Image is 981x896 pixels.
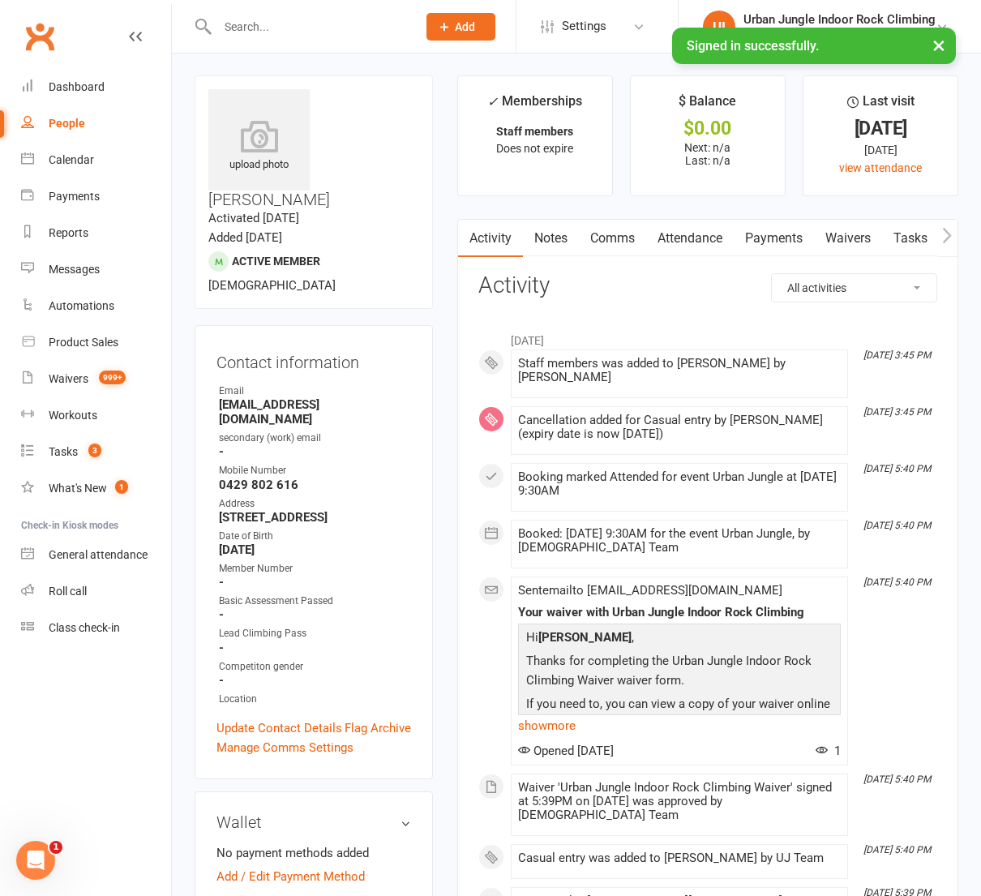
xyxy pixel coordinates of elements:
[21,434,171,470] a: Tasks 3
[49,263,100,276] div: Messages
[882,220,939,257] a: Tasks
[219,444,411,459] strong: -
[208,211,299,225] time: Activated [DATE]
[345,718,367,738] a: Flag
[219,692,411,707] div: Location
[219,673,411,688] strong: -
[49,117,85,130] div: People
[518,606,841,619] div: Your waiver with Urban Jungle Indoor Rock Climbing
[518,714,841,737] a: show more
[219,575,411,589] strong: -
[21,397,171,434] a: Workouts
[863,520,931,531] i: [DATE] 5:40 PM
[49,585,87,598] div: Roll call
[518,414,841,441] div: Cancellation added for Casual entry by [PERSON_NAME] (expiry date is now [DATE])
[518,781,841,822] div: Waiver 'Urban Jungle Indoor Rock Climbing Waiver' signed at 5:39PM on [DATE] was approved by [DEM...
[734,220,814,257] a: Payments
[679,91,736,120] div: $ Balance
[645,120,770,137] div: $0.00
[49,445,78,458] div: Tasks
[219,626,411,641] div: Lead Climbing Pass
[522,694,837,737] p: If you need to, you can view a copy of your waiver online any time using the link below:
[847,91,915,120] div: Last visit
[49,841,62,854] span: 1
[216,738,353,757] a: Manage Comms Settings
[518,357,841,384] div: Staff members was added to [PERSON_NAME] by [PERSON_NAME]
[21,178,171,215] a: Payments
[219,431,411,446] div: secondary (work) email
[538,630,632,645] strong: [PERSON_NAME]
[208,89,419,208] h3: [PERSON_NAME]
[518,527,841,555] div: Booked: [DATE] 9:30AM for the event Urban Jungle, by [DEMOGRAPHIC_DATA] Team
[478,273,937,298] h3: Activity
[219,542,411,557] strong: [DATE]
[219,463,411,478] div: Mobile Number
[88,444,101,457] span: 3
[522,651,837,694] p: Thanks for completing the Urban Jungle Indoor Rock Climbing Waiver waiver form.
[487,91,582,121] div: Memberships
[458,220,523,257] a: Activity
[49,336,118,349] div: Product Sales
[219,510,411,525] strong: [STREET_ADDRESS]
[816,744,841,758] span: 1
[743,12,936,27] div: Urban Jungle Indoor Rock Climbing
[49,226,88,239] div: Reports
[818,141,943,159] div: [DATE]
[208,120,310,174] div: upload photo
[703,11,735,43] div: UI
[839,161,922,174] a: view attendance
[814,220,882,257] a: Waivers
[115,480,128,494] span: 1
[455,20,475,33] span: Add
[21,361,171,397] a: Waivers 999+
[49,409,97,422] div: Workouts
[219,496,411,512] div: Address
[99,371,126,384] span: 999+
[478,324,937,349] li: [DATE]
[645,141,770,167] p: Next: n/a Last: n/a
[562,8,606,45] span: Settings
[49,548,148,561] div: General attendance
[863,406,931,418] i: [DATE] 3:45 PM
[646,220,734,257] a: Attendance
[21,324,171,361] a: Product Sales
[523,220,579,257] a: Notes
[863,349,931,361] i: [DATE] 3:45 PM
[21,573,171,610] a: Roll call
[522,628,837,651] p: Hi ,
[49,482,107,495] div: What's New
[49,190,100,203] div: Payments
[216,843,411,863] li: No payment methods added
[518,744,614,758] span: Opened [DATE]
[49,299,114,312] div: Automations
[21,470,171,507] a: What's New1
[219,529,411,544] div: Date of Birth
[863,577,931,588] i: [DATE] 5:40 PM
[863,463,931,474] i: [DATE] 5:40 PM
[579,220,646,257] a: Comms
[687,38,819,54] span: Signed in successfully.
[49,153,94,166] div: Calendar
[212,15,405,38] input: Search...
[216,718,342,738] a: Update Contact Details
[426,13,495,41] button: Add
[371,718,411,738] a: Archive
[487,94,498,109] i: ✓
[21,105,171,142] a: People
[219,607,411,622] strong: -
[232,255,320,268] span: Active member
[21,537,171,573] a: General attendance kiosk mode
[21,251,171,288] a: Messages
[16,841,55,880] iframe: Intercom live chat
[219,478,411,492] strong: 0429 802 616
[219,659,411,675] div: Competiton gender
[49,621,120,634] div: Class check-in
[21,142,171,178] a: Calendar
[743,27,936,41] div: Urban Jungle Indoor Rock Climbing
[49,372,88,385] div: Waivers
[21,215,171,251] a: Reports
[496,125,573,138] strong: Staff members
[216,347,411,371] h3: Contact information
[518,470,841,498] div: Booking marked Attended for event Urban Jungle at [DATE] 9:30AM
[19,16,60,57] a: Clubworx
